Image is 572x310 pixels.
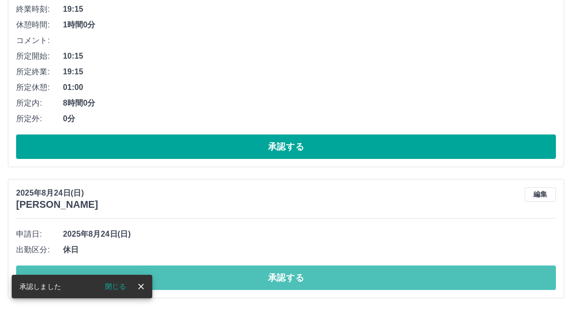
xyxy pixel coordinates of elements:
h3: [PERSON_NAME] [16,199,98,210]
span: 19:15 [63,3,556,15]
span: 8時間0分 [63,97,556,109]
span: 所定内: [16,97,63,109]
span: 所定外: [16,113,63,125]
span: 休憩時間: [16,19,63,31]
span: 所定終業: [16,66,63,78]
button: 閉じる [97,279,134,294]
span: 終業時刻: [16,3,63,15]
button: 承認する [16,266,556,290]
div: 承認しました [20,278,61,295]
span: 出勤区分: [16,244,63,256]
p: 2025年8月24日(日) [16,187,98,199]
span: 所定休憩: [16,82,63,93]
span: コメント: [16,35,63,46]
span: 0分 [63,113,556,125]
button: close [134,279,148,294]
span: 1時間0分 [63,19,556,31]
span: 所定開始: [16,50,63,62]
button: 承認する [16,134,556,159]
span: 10:15 [63,50,556,62]
span: 01:00 [63,82,556,93]
span: 19:15 [63,66,556,78]
span: 2025年8月24日(日) [63,228,556,240]
span: 休日 [63,244,556,256]
span: 申請日: [16,228,63,240]
button: 編集 [525,187,556,202]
